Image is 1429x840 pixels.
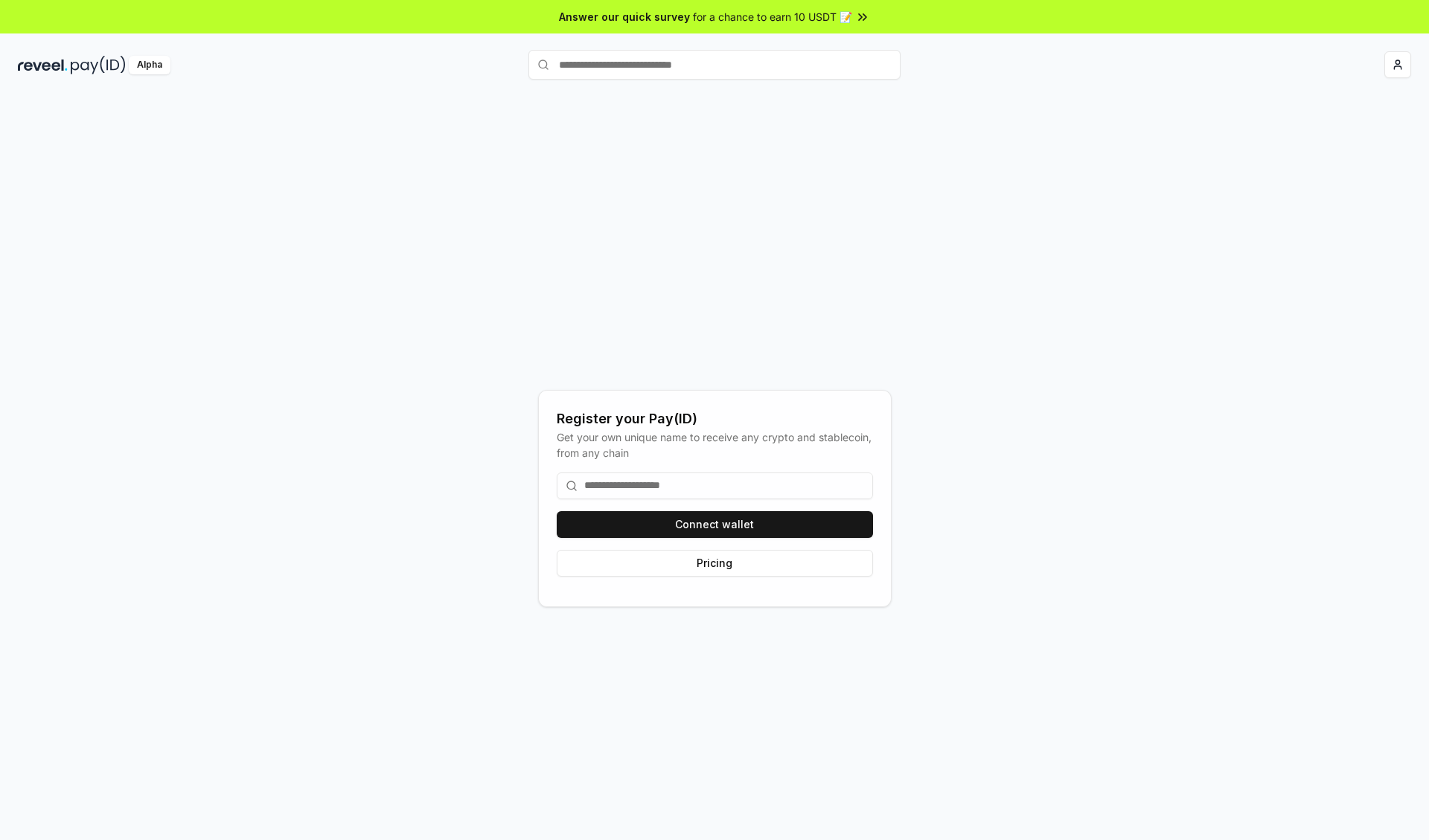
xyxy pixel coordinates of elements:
button: Connect wallet [557,511,873,538]
div: Get your own unique name to receive any crypto and stablecoin, from any chain [557,429,873,461]
div: Register your Pay(ID) [557,408,873,429]
span: for a chance to earn 10 USDT 📝 [693,9,852,25]
span: Answer our quick survey [559,9,690,25]
img: reveel_dark [18,56,68,74]
img: pay_id [71,56,126,74]
button: Pricing [557,550,873,577]
div: Alpha [129,56,170,74]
